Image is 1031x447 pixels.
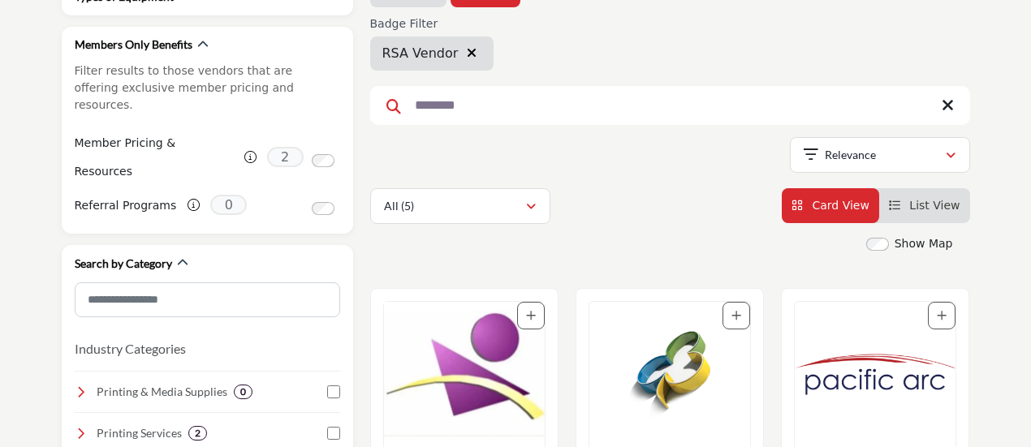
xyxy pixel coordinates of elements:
li: Card View [782,188,879,223]
button: All (5) [370,188,550,224]
button: Relevance [790,137,970,173]
input: Select Printing Services checkbox [327,427,340,440]
input: Switch to Referral Programs [312,202,334,215]
b: 2 [195,428,201,439]
a: Add To List [937,309,947,322]
button: Industry Categories [75,339,186,359]
a: Add To List [526,309,536,322]
div: 2 Results For Printing Services [188,426,207,441]
a: Add To List [731,309,741,322]
span: List View [909,199,960,212]
li: List View [879,188,970,223]
p: Relevance [825,147,876,163]
span: Card View [812,199,869,212]
a: View List [889,199,960,212]
span: RSA Vendor [382,44,459,63]
p: All (5) [384,198,414,214]
input: Search Category [75,282,340,317]
h6: Badge Filter [370,17,494,31]
input: Switch to Member Pricing & Resources [312,154,334,167]
h2: Members Only Benefits [75,37,192,53]
b: 0 [240,386,246,398]
label: Show Map [895,235,953,252]
span: 2 [267,147,304,167]
p: Filter results to those vendors that are offering exclusive member pricing and resources. [75,62,340,114]
input: Select Printing & Media Supplies checkbox [327,385,340,398]
label: Referral Programs [75,191,177,220]
h4: Printing Services: Professional printing solutions, including large-format, digital, and offset p... [97,425,182,441]
span: 0 [210,195,247,215]
a: View Card [792,199,869,212]
div: 0 Results For Printing & Media Supplies [234,385,252,399]
input: Search Keyword [370,86,970,125]
label: Member Pricing & Resources [75,129,233,186]
h2: Search by Category [75,256,172,272]
h4: Printing & Media Supplies: A wide range of high-quality paper, films, inks, and specialty materia... [97,384,227,400]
